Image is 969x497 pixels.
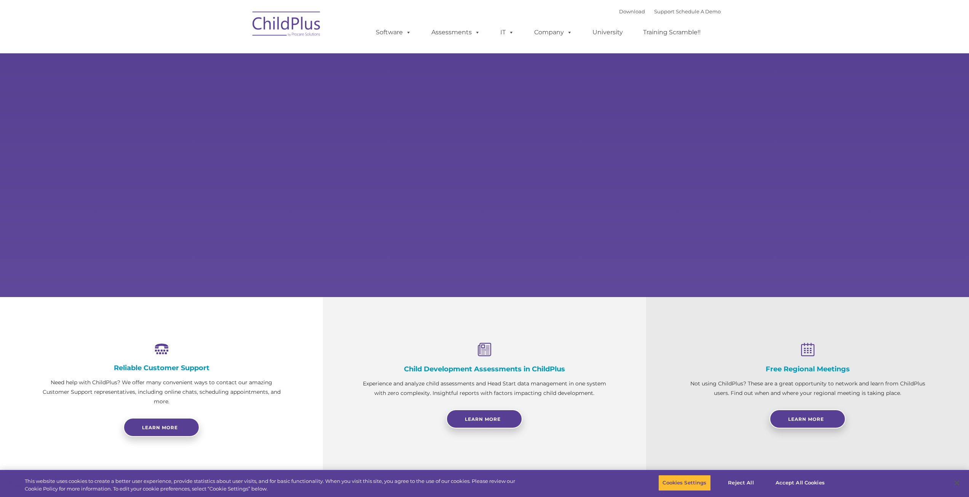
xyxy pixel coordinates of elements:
[361,365,608,373] h4: Child Development Assessments in ChildPlus
[368,25,419,40] a: Software
[619,8,721,14] font: |
[635,25,708,40] a: Training Scramble!!
[361,379,608,398] p: Experience and analyze child assessments and Head Start data management in one system with zero c...
[619,8,645,14] a: Download
[654,8,674,14] a: Support
[446,409,522,428] a: Learn More
[493,25,522,40] a: IT
[717,475,765,491] button: Reject All
[25,478,533,492] div: This website uses cookies to create a better user experience, provide statistics about user visit...
[249,6,325,44] img: ChildPlus by Procare Solutions
[684,379,931,398] p: Not using ChildPlus? These are a great opportunity to network and learn from ChildPlus users. Fin...
[769,409,846,428] a: Learn More
[123,418,200,437] a: Learn more
[948,475,965,491] button: Close
[788,416,824,422] span: Learn More
[424,25,488,40] a: Assessments
[38,378,285,406] p: Need help with ChildPlus? We offer many convenient ways to contact our amazing Customer Support r...
[771,475,829,491] button: Accept All Cookies
[585,25,631,40] a: University
[676,8,721,14] a: Schedule A Demo
[142,425,178,430] span: Learn more
[658,475,710,491] button: Cookies Settings
[527,25,580,40] a: Company
[465,416,501,422] span: Learn More
[38,364,285,372] h4: Reliable Customer Support
[684,365,931,373] h4: Free Regional Meetings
